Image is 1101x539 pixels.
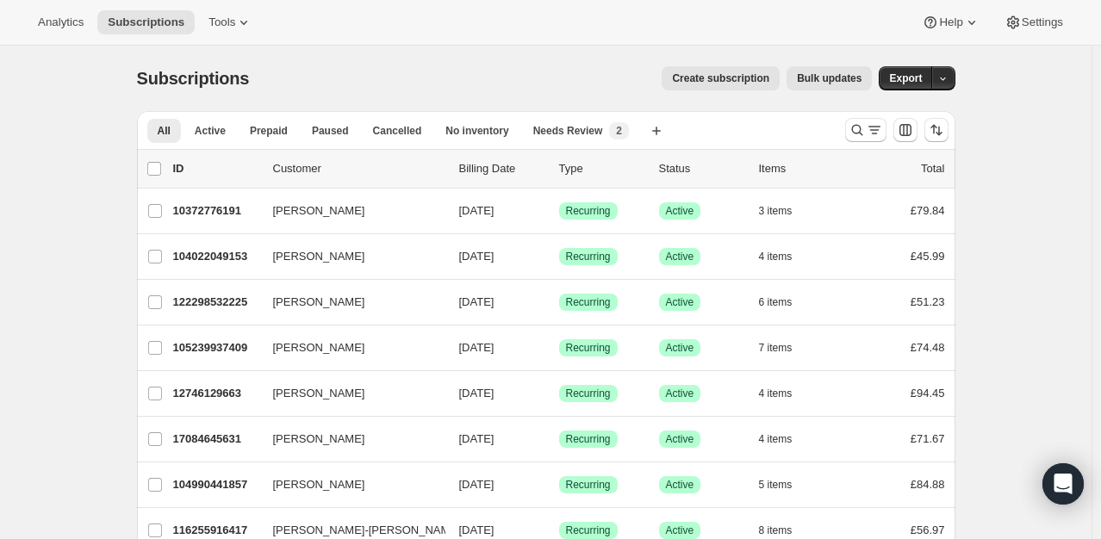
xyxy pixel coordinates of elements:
[312,124,349,138] span: Paused
[459,295,495,308] span: [DATE]
[38,15,84,29] span: Analytics
[173,522,259,539] p: 116255916417
[889,71,922,85] span: Export
[759,250,793,263] span: 4 items
[566,295,611,309] span: Recurring
[459,160,545,177] p: Billing Date
[173,336,945,360] div: 105239937409[PERSON_NAME][DATE]SuccessRecurringSuccessActive7 items£74.48
[173,245,945,269] div: 104022049153[PERSON_NAME][DATE]SuccessRecurringSuccessActive4 items£45.99
[921,160,944,177] p: Total
[263,288,435,316] button: [PERSON_NAME]
[273,522,461,539] span: [PERSON_NAME]-[PERSON_NAME]
[759,387,793,400] span: 4 items
[459,341,495,354] span: [DATE]
[559,160,645,177] div: Type
[158,124,171,138] span: All
[208,15,235,29] span: Tools
[28,10,94,34] button: Analytics
[759,427,812,451] button: 4 items
[1042,463,1084,505] div: Open Intercom Messenger
[759,336,812,360] button: 7 items
[759,341,793,355] span: 7 items
[263,425,435,453] button: [PERSON_NAME]
[173,473,945,497] div: 104990441857[PERSON_NAME][DATE]SuccessRecurringSuccessActive5 items£84.88
[666,478,694,492] span: Active
[911,204,945,217] span: £79.84
[373,124,422,138] span: Cancelled
[911,295,945,308] span: £51.23
[566,204,611,218] span: Recurring
[173,290,945,314] div: 122298532225[PERSON_NAME][DATE]SuccessRecurringSuccessActive6 items£51.23
[759,290,812,314] button: 6 items
[263,243,435,270] button: [PERSON_NAME]
[173,381,945,406] div: 12746129663[PERSON_NAME][DATE]SuccessRecurringSuccessActive4 items£94.45
[616,124,622,138] span: 2
[459,387,495,400] span: [DATE]
[759,160,845,177] div: Items
[459,524,495,536] span: [DATE]
[643,119,670,143] button: Create new view
[662,66,780,90] button: Create subscription
[759,524,793,537] span: 8 items
[195,124,226,138] span: Active
[173,294,259,311] p: 122298532225
[459,432,495,445] span: [DATE]
[994,10,1073,34] button: Settings
[924,118,949,142] button: Sort the results
[198,10,263,34] button: Tools
[845,118,886,142] button: Search and filter results
[1022,15,1063,29] span: Settings
[939,15,962,29] span: Help
[666,204,694,218] span: Active
[759,245,812,269] button: 4 items
[911,524,945,536] span: £56.97
[459,204,495,217] span: [DATE]
[173,199,945,223] div: 10372776191[PERSON_NAME][DATE]SuccessRecurringSuccessActive3 items£79.84
[173,202,259,220] p: 10372776191
[273,385,365,402] span: [PERSON_NAME]
[97,10,195,34] button: Subscriptions
[893,118,917,142] button: Customize table column order and visibility
[659,160,745,177] p: Status
[911,341,945,354] span: £74.48
[759,204,793,218] span: 3 items
[666,387,694,400] span: Active
[263,334,435,362] button: [PERSON_NAME]
[173,476,259,493] p: 104990441857
[173,339,259,356] p: 105239937409
[273,160,445,177] p: Customer
[459,250,495,263] span: [DATE]
[137,69,250,88] span: Subscriptions
[459,478,495,491] span: [DATE]
[273,202,365,220] span: [PERSON_NAME]
[566,524,611,537] span: Recurring
[787,66,872,90] button: Bulk updates
[759,432,793,446] span: 4 items
[911,432,945,445] span: £71.67
[108,15,184,29] span: Subscriptions
[173,160,259,177] p: ID
[173,427,945,451] div: 17084645631[PERSON_NAME][DATE]SuccessRecurringSuccessActive4 items£71.67
[263,471,435,499] button: [PERSON_NAME]
[759,295,793,309] span: 6 items
[263,197,435,225] button: [PERSON_NAME]
[273,248,365,265] span: [PERSON_NAME]
[273,431,365,448] span: [PERSON_NAME]
[797,71,862,85] span: Bulk updates
[911,387,945,400] span: £94.45
[273,476,365,493] span: [PERSON_NAME]
[273,339,365,356] span: [PERSON_NAME]
[911,250,945,263] span: £45.99
[911,478,945,491] span: £84.88
[759,381,812,406] button: 4 items
[566,478,611,492] span: Recurring
[445,124,508,138] span: No inventory
[759,199,812,223] button: 3 items
[273,294,365,311] span: [PERSON_NAME]
[173,248,259,265] p: 104022049153
[666,432,694,446] span: Active
[666,250,694,263] span: Active
[173,385,259,402] p: 12746129663
[566,341,611,355] span: Recurring
[879,66,932,90] button: Export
